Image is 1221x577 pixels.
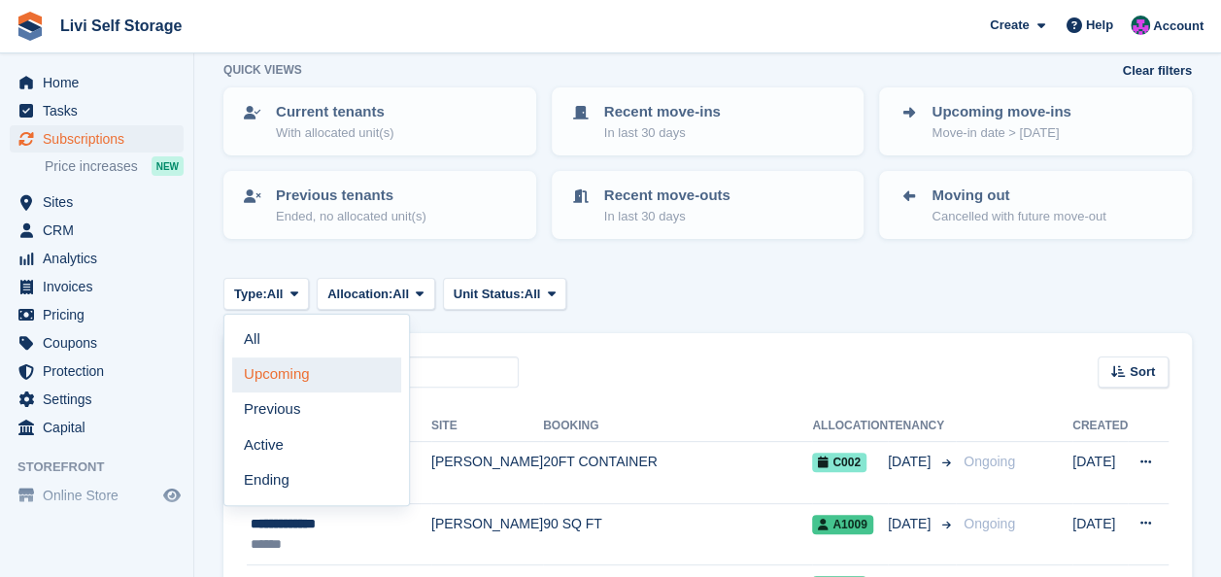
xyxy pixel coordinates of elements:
a: menu [10,125,184,153]
p: In last 30 days [604,123,721,143]
span: C002 [812,453,866,472]
a: menu [10,188,184,216]
a: menu [10,482,184,509]
span: Tasks [43,97,159,124]
a: All [232,322,401,357]
span: Ongoing [964,454,1015,469]
a: menu [10,69,184,96]
span: Allocation: [327,285,392,304]
a: Moving out Cancelled with future move-out [881,173,1190,237]
p: Move-in date > [DATE] [932,123,1070,143]
span: Create [990,16,1029,35]
p: Cancelled with future move-out [932,207,1105,226]
td: 90 SQ FT [543,503,812,565]
span: Subscriptions [43,125,159,153]
a: Clear filters [1122,61,1192,81]
span: Pricing [43,301,159,328]
a: menu [10,329,184,356]
a: Price increases NEW [45,155,184,177]
p: Recent move-outs [604,185,730,207]
span: Help [1086,16,1113,35]
span: Ongoing [964,516,1015,531]
th: Created [1072,411,1128,442]
span: Sites [43,188,159,216]
th: Site [431,411,543,442]
span: Settings [43,386,159,413]
a: Livi Self Storage [52,10,189,42]
td: [DATE] [1072,442,1128,504]
span: Analytics [43,245,159,272]
a: Active [232,427,401,462]
a: Recent move-ins In last 30 days [554,89,863,153]
span: Storefront [17,458,193,477]
span: Online Store [43,482,159,509]
a: Upcoming [232,357,401,392]
span: Invoices [43,273,159,300]
span: A1009 [812,515,872,534]
p: Ended, no allocated unit(s) [276,207,426,226]
span: All [525,285,541,304]
span: Account [1153,17,1204,36]
a: menu [10,273,184,300]
a: Current tenants With allocated unit(s) [225,89,534,153]
a: menu [10,414,184,441]
div: NEW [152,156,184,176]
button: Unit Status: All [443,278,566,310]
span: [DATE] [888,452,934,472]
th: Allocation [812,411,888,442]
p: With allocated unit(s) [276,123,393,143]
a: Ending [232,462,401,497]
span: Price increases [45,157,138,176]
a: Preview store [160,484,184,507]
button: Type: All [223,278,309,310]
a: menu [10,386,184,413]
p: Previous tenants [276,185,426,207]
h6: Quick views [223,61,302,79]
a: menu [10,357,184,385]
a: Previous [232,392,401,427]
span: Unit Status: [454,285,525,304]
th: Tenancy [888,411,956,442]
span: Protection [43,357,159,385]
p: Moving out [932,185,1105,207]
a: menu [10,245,184,272]
p: Recent move-ins [604,101,721,123]
a: menu [10,301,184,328]
td: [DATE] [1072,503,1128,565]
span: Home [43,69,159,96]
span: All [392,285,409,304]
a: menu [10,217,184,244]
td: 20FT CONTAINER [543,442,812,504]
p: Upcoming move-ins [932,101,1070,123]
p: In last 30 days [604,207,730,226]
img: stora-icon-8386f47178a22dfd0bd8f6a31ec36ba5ce8667c1dd55bd0f319d3a0aa187defe.svg [16,12,45,41]
td: [PERSON_NAME] [431,503,543,565]
th: Booking [543,411,812,442]
span: [DATE] [888,514,934,534]
a: Previous tenants Ended, no allocated unit(s) [225,173,534,237]
a: menu [10,97,184,124]
span: Capital [43,414,159,441]
span: Coupons [43,329,159,356]
span: CRM [43,217,159,244]
button: Allocation: All [317,278,435,310]
a: Upcoming move-ins Move-in date > [DATE] [881,89,1190,153]
span: Type: [234,285,267,304]
img: Graham Cameron [1131,16,1150,35]
span: Sort [1130,362,1155,382]
p: Current tenants [276,101,393,123]
a: Recent move-outs In last 30 days [554,173,863,237]
td: [PERSON_NAME] [431,442,543,504]
span: All [267,285,284,304]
